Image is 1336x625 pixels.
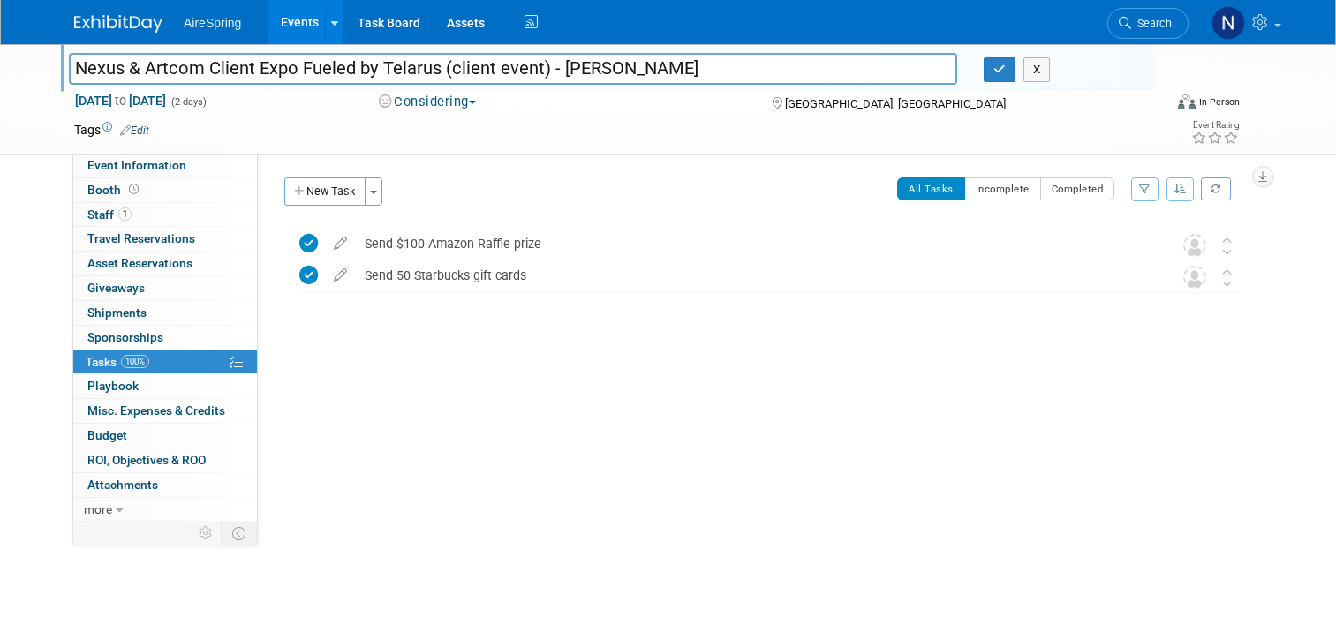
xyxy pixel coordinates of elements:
a: Budget [73,424,257,448]
a: edit [325,236,356,252]
span: Attachments [87,478,158,492]
a: Sponsorships [73,326,257,350]
div: Event Rating [1191,121,1239,130]
span: Travel Reservations [87,231,195,245]
div: Send $100 Amazon Raffle prize [356,229,1148,259]
button: Incomplete [964,177,1041,200]
a: Edit [120,124,149,137]
button: New Task [284,177,366,206]
button: Considering [373,93,483,111]
span: AireSpring [184,16,241,30]
span: Shipments [87,305,147,320]
a: more [73,498,257,522]
span: Event Information [87,158,186,172]
span: [GEOGRAPHIC_DATA], [GEOGRAPHIC_DATA] [785,97,1006,110]
span: Giveaways [87,281,145,295]
img: Natalie Pyron [1211,6,1245,40]
div: In-Person [1198,95,1240,109]
a: Shipments [73,301,257,325]
img: ExhibitDay [74,15,162,33]
a: edit [325,267,356,283]
img: Unassigned [1183,234,1206,257]
div: Event Format [1068,92,1240,118]
td: Personalize Event Tab Strip [191,522,222,545]
span: Budget [87,428,127,442]
span: Tasks [86,355,149,369]
td: Tags [74,121,149,139]
button: Completed [1040,177,1115,200]
a: Attachments [73,473,257,497]
i: Move task [1223,269,1232,286]
span: Staff [87,207,132,222]
a: Staff1 [73,203,257,227]
img: Format-Inperson.png [1178,94,1196,109]
a: Asset Reservations [73,252,257,275]
span: Search [1131,17,1172,30]
button: All Tasks [897,177,965,200]
span: 100% [121,355,149,368]
span: to [112,94,129,108]
a: Tasks100% [73,350,257,374]
i: Move task [1223,237,1232,254]
a: Refresh [1201,177,1231,200]
a: Travel Reservations [73,227,257,251]
td: Toggle Event Tabs [222,522,258,545]
span: Booth not reserved yet [125,183,142,196]
span: more [84,502,112,516]
a: Playbook [73,374,257,398]
span: Playbook [87,379,139,393]
a: Misc. Expenses & Credits [73,399,257,423]
a: Giveaways [73,276,257,300]
span: Booth [87,183,142,197]
span: ROI, Objectives & ROO [87,453,206,467]
div: Send 50 Starbucks gift cards [356,260,1148,290]
button: X [1023,57,1051,82]
span: Misc. Expenses & Credits [87,403,225,418]
span: (2 days) [170,96,207,108]
span: [DATE] [DATE] [74,93,167,109]
span: Sponsorships [87,330,163,344]
img: Unassigned [1183,266,1206,289]
a: Search [1107,8,1189,39]
a: Event Information [73,154,257,177]
span: 1 [118,207,132,221]
a: Booth [73,178,257,202]
span: Asset Reservations [87,256,192,270]
a: ROI, Objectives & ROO [73,448,257,472]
